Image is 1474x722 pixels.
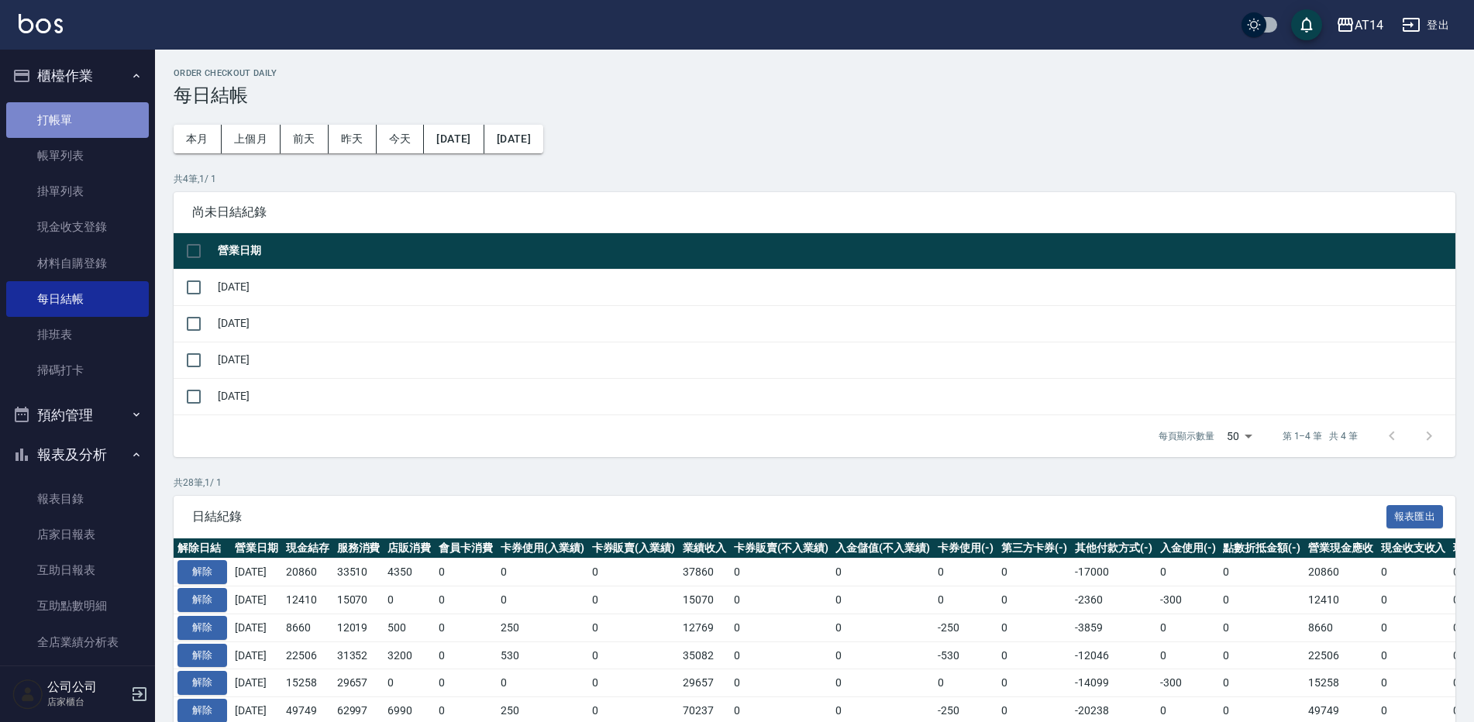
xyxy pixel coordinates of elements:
[174,476,1455,490] p: 共 28 筆, 1 / 1
[730,669,832,697] td: 0
[1377,669,1450,697] td: 0
[497,559,588,586] td: 0
[1156,614,1220,641] td: 0
[1330,9,1390,41] button: AT14
[214,378,1455,414] td: [DATE]
[6,352,149,388] a: 掃碼打卡
[588,559,680,586] td: 0
[174,84,1455,106] h3: 每日結帳
[934,614,997,641] td: -250
[6,317,149,352] a: 排班表
[177,671,227,695] button: 解除
[832,559,934,586] td: 0
[1071,641,1156,669] td: -12046
[231,586,282,614] td: [DATE]
[333,559,384,586] td: 33510
[1304,538,1377,559] th: 營業現金應收
[1377,614,1450,641] td: 0
[384,669,435,697] td: 0
[730,538,832,559] th: 卡券販賣(不入業績)
[1156,586,1220,614] td: -300
[192,509,1386,524] span: 日結紀錄
[484,125,543,153] button: [DATE]
[435,559,497,586] td: 0
[730,641,832,669] td: 0
[435,586,497,614] td: 0
[832,538,934,559] th: 入金儲值(不入業績)
[435,669,497,697] td: 0
[333,614,384,641] td: 12019
[1219,586,1304,614] td: 0
[679,641,730,669] td: 35082
[192,205,1437,220] span: 尚未日結紀錄
[832,641,934,669] td: 0
[174,172,1455,186] p: 共 4 筆, 1 / 1
[384,614,435,641] td: 500
[1071,614,1156,641] td: -3859
[1071,586,1156,614] td: -2360
[1377,641,1450,669] td: 0
[47,695,126,709] p: 店家櫃台
[6,588,149,624] a: 互助點數明細
[222,125,281,153] button: 上個月
[6,552,149,588] a: 互助日報表
[177,588,227,612] button: 解除
[832,614,934,641] td: 0
[497,641,588,669] td: 530
[997,538,1072,559] th: 第三方卡券(-)
[6,395,149,435] button: 預約管理
[1304,559,1377,586] td: 20860
[730,559,832,586] td: 0
[1304,669,1377,697] td: 15258
[1283,429,1358,443] p: 第 1–4 筆 共 4 筆
[730,614,832,641] td: 0
[1377,538,1450,559] th: 現金收支收入
[214,233,1455,270] th: 營業日期
[333,586,384,614] td: 15070
[997,641,1072,669] td: 0
[6,481,149,517] a: 報表目錄
[174,538,231,559] th: 解除日結
[214,342,1455,378] td: [DATE]
[588,614,680,641] td: 0
[6,660,149,696] a: 設計師日報表
[1156,641,1220,669] td: 0
[6,624,149,660] a: 全店業績分析表
[435,641,497,669] td: 0
[1386,505,1444,529] button: 報表匯出
[6,209,149,245] a: 現金收支登錄
[1219,559,1304,586] td: 0
[329,125,377,153] button: 昨天
[1386,508,1444,523] a: 報表匯出
[6,281,149,317] a: 每日結帳
[1377,559,1450,586] td: 0
[1156,669,1220,697] td: -300
[1156,538,1220,559] th: 入金使用(-)
[832,669,934,697] td: 0
[1304,586,1377,614] td: 12410
[832,586,934,614] td: 0
[1221,415,1258,457] div: 50
[47,679,126,695] h5: 公司公司
[934,641,997,669] td: -530
[231,641,282,669] td: [DATE]
[377,125,425,153] button: 今天
[588,586,680,614] td: 0
[424,125,484,153] button: [DATE]
[1291,9,1322,40] button: save
[1159,429,1214,443] p: 每頁顯示數量
[384,641,435,669] td: 3200
[997,559,1072,586] td: 0
[679,614,730,641] td: 12769
[1071,538,1156,559] th: 其他付款方式(-)
[282,641,333,669] td: 22506
[214,269,1455,305] td: [DATE]
[384,538,435,559] th: 店販消費
[934,669,997,697] td: 0
[6,517,149,552] a: 店家日報表
[281,125,329,153] button: 前天
[282,538,333,559] th: 現金結存
[6,102,149,138] a: 打帳單
[282,614,333,641] td: 8660
[497,586,588,614] td: 0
